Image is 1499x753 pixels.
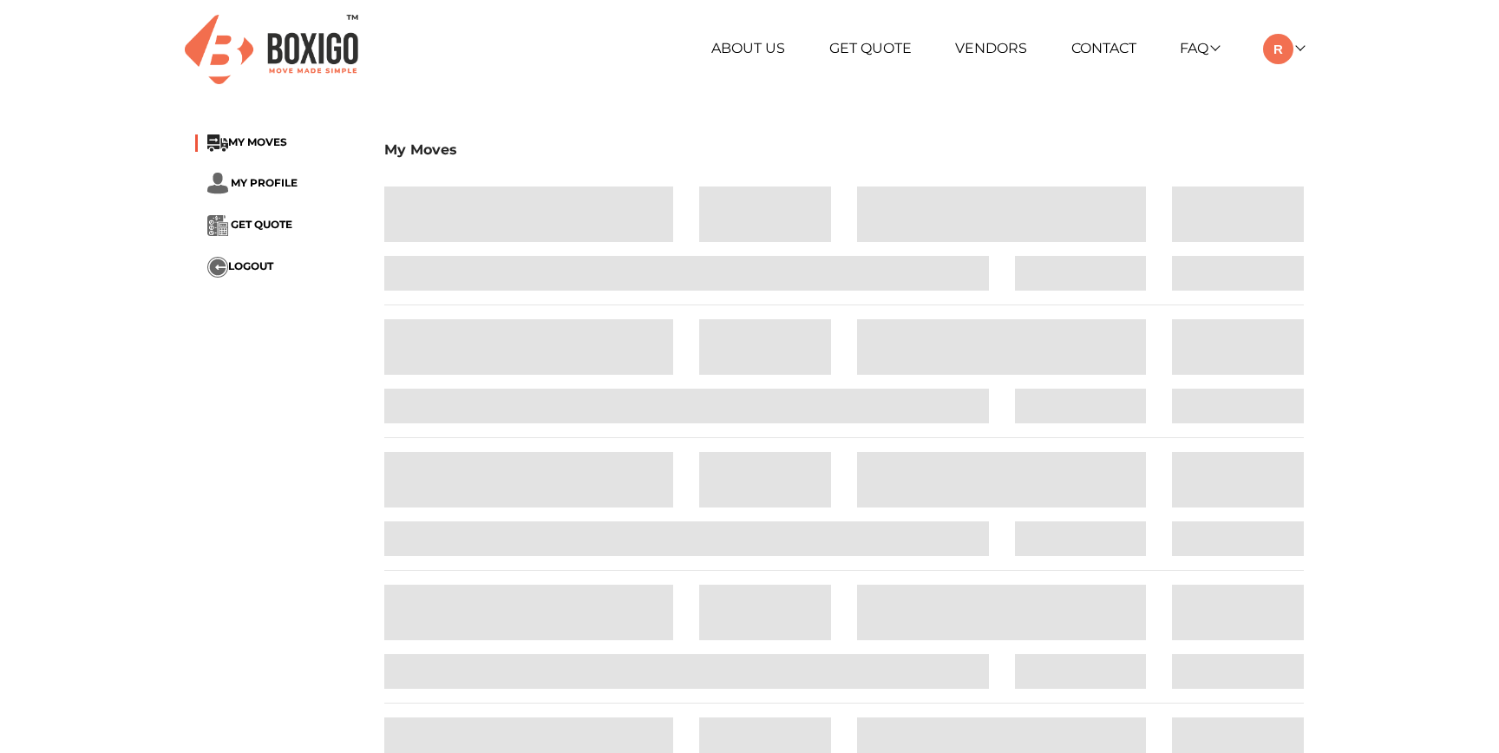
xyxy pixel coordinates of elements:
[207,173,228,194] img: ...
[207,176,298,189] a: ... MY PROFILE
[207,257,273,278] button: ...LOGOUT
[231,176,298,189] span: MY PROFILE
[829,40,912,56] a: Get Quote
[185,15,358,83] img: Boxigo
[207,215,228,236] img: ...
[207,134,228,152] img: ...
[711,40,785,56] a: About Us
[1071,40,1136,56] a: Contact
[207,257,228,278] img: ...
[228,136,287,149] span: MY MOVES
[228,260,273,273] span: LOGOUT
[384,141,1304,158] h3: My Moves
[207,136,287,149] a: ...MY MOVES
[231,219,292,232] span: GET QUOTE
[955,40,1027,56] a: Vendors
[207,219,292,232] a: ... GET QUOTE
[1180,40,1219,56] a: FAQ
